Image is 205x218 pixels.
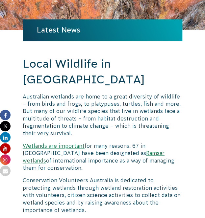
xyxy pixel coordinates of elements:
a: Ramsar wetlands [23,150,165,163]
p: Australian wetlands are home to a great diversity of wildlife – from birds and frogs, to platypus... [23,93,182,137]
h2: Local Wildlife in [GEOGRAPHIC_DATA] [23,56,182,87]
p: for many reasons. 67 in [GEOGRAPHIC_DATA] have been designated as of international importance as ... [23,142,182,172]
a: Latest News [37,26,80,34]
a: Wetlands are important [23,143,85,149]
p: Conservation Volunteers Australia is dedicated to protecting wetlands through wetland restoration... [23,177,182,213]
